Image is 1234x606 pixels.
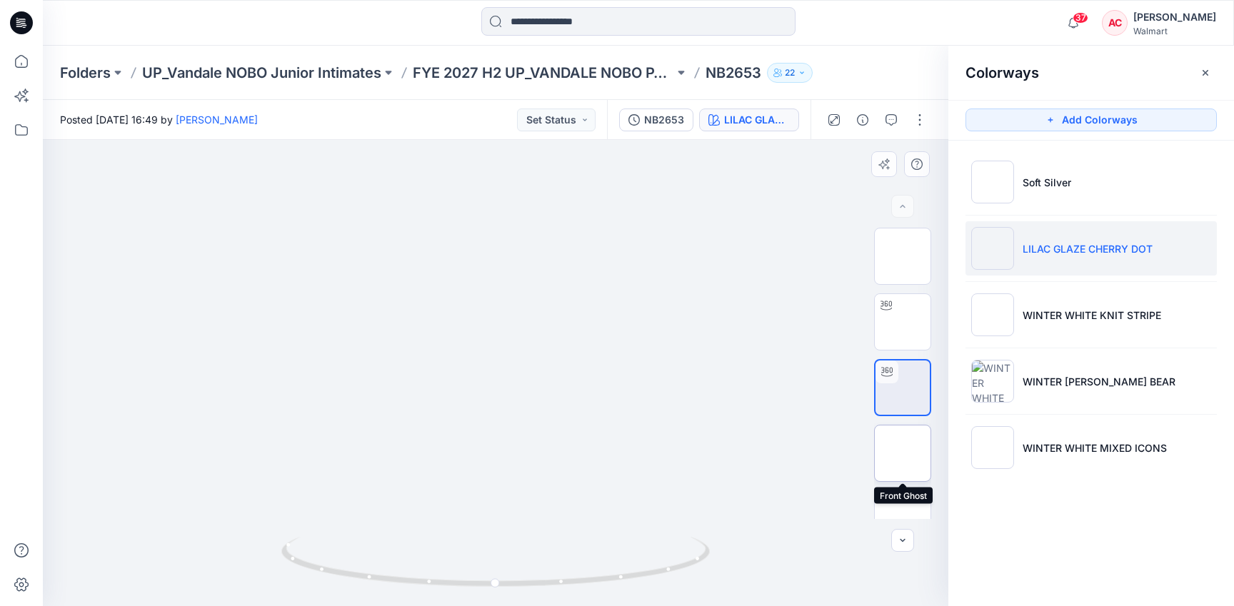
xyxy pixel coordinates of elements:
p: WINTER WHITE KNIT STRIPE [1023,308,1161,323]
p: 22 [785,65,795,81]
img: WINTER WHITE MIXED ICONS [971,426,1014,469]
div: [PERSON_NAME] [1133,9,1216,26]
button: Details [851,108,874,131]
p: WINTER WHITE MIXED ICONS [1023,440,1167,455]
button: NB2653 [619,108,693,131]
div: LILAC GLAZE CHERRY DOT [724,112,790,128]
a: FYE 2027 H2 UP_VANDALE NOBO PANTIES [413,63,674,83]
p: Soft Silver [1023,175,1071,190]
p: NB2653 [706,63,761,83]
img: LILAC GLAZE CHERRY DOT [971,227,1014,270]
button: Add Colorways [965,108,1217,131]
a: [PERSON_NAME] [176,113,258,126]
p: LILAC GLAZE CHERRY DOT [1023,241,1153,256]
span: Posted [DATE] 16:49 by [60,112,258,127]
a: Folders [60,63,111,83]
img: Soft Silver [971,161,1014,203]
img: WINTER WHITE TEDDY BEAR [971,360,1014,403]
p: WINTER [PERSON_NAME] BEAR [1023,374,1175,389]
div: AC [1102,10,1128,36]
a: UP_Vandale NOBO Junior Intimates [142,63,381,83]
h2: Colorways [965,64,1039,81]
button: 22 [767,63,813,83]
div: Walmart [1133,26,1216,36]
div: NB2653 [644,112,684,128]
button: LILAC GLAZE CHERRY DOT [699,108,799,131]
img: WINTER WHITE KNIT STRIPE [971,293,1014,336]
span: 37 [1073,12,1088,24]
